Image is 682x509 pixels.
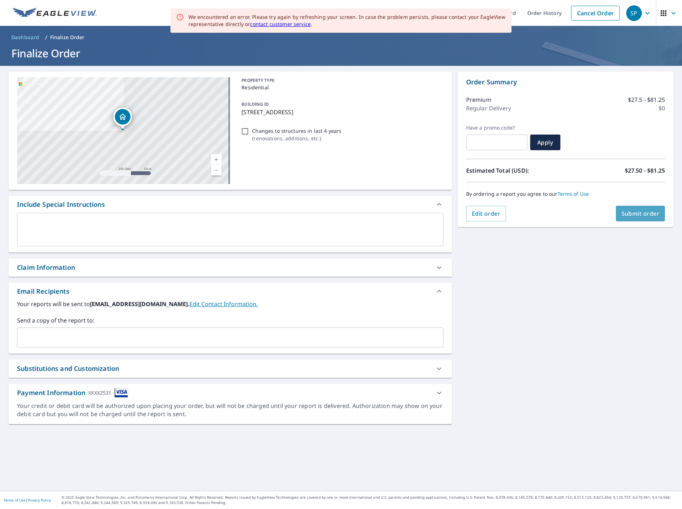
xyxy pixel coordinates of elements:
label: Have a promo code? [466,125,527,131]
div: Payment Information [17,388,128,398]
a: Dashboard [9,32,42,43]
p: © 2025 Eagle View Technologies, Inc. and Pictometry International Corp. All Rights Reserved. Repo... [62,495,678,505]
div: Include Special Instructions [17,200,105,209]
button: Submit order [616,206,665,221]
div: Email Recipients [17,287,69,296]
div: XXXX2531 [88,388,111,398]
div: Dropped pin, building 1, Residential property, 550 Winnetka Ave Winnetka, IL 60093 [113,107,132,130]
a: EditContactInfo [190,300,258,308]
span: Apply [536,138,555,146]
p: Residential [241,84,440,91]
p: BUILDING ID [241,101,269,107]
div: Payment InformationXXXX2531cardImage [9,384,452,402]
nav: breadcrumb [9,32,673,43]
a: Current Level 17, Zoom Out [211,165,222,175]
div: Include Special Instructions [9,196,452,213]
div: Substitutions and Customization [9,360,452,378]
a: Terms of Use [558,190,589,197]
div: Substitutions and Customization [17,364,119,373]
p: Estimated Total (USD): [466,166,566,175]
div: Your credit or debit card will be authorized upon placing your order, but will not be charged unt... [17,402,443,418]
label: Your reports will be sent to [17,300,443,308]
p: ( renovations, additions, etc. ) [252,135,341,142]
span: Submit order [622,210,660,217]
div: Claim Information [9,258,452,277]
p: Order Summary [466,77,665,87]
p: By ordering a report you agree to our [466,191,665,197]
img: EV Logo [13,8,97,19]
p: $27.50 - $81.25 [625,166,665,175]
p: $0 [659,104,665,112]
p: $27.5 - $81.25 [628,95,665,104]
a: contact customer service [250,21,311,27]
img: cardImage [114,388,128,398]
div: Claim Information [17,263,75,272]
li: / [45,33,47,42]
span: Edit order [472,210,501,217]
button: Edit order [466,206,506,221]
button: Apply [530,135,560,150]
div: SP [626,5,642,21]
p: PROPERTY TYPE [241,77,440,84]
p: Changes to structures in last 4 years [252,127,341,135]
b: [EMAIL_ADDRESS][DOMAIN_NAME]. [90,300,190,308]
label: Send a copy of the report to: [17,316,443,325]
a: Cancel Order [571,6,620,21]
p: [STREET_ADDRESS] [241,108,440,116]
div: Email Recipients [9,283,452,300]
p: Finalize Order [50,34,85,41]
span: Dashboard [11,34,39,41]
a: Current Level 17, Zoom In [211,154,222,165]
a: Terms of Use [4,498,26,503]
h1: Finalize Order [9,46,673,61]
p: Regular Delivery [466,104,511,112]
div: We encountered an error. Please try again by refreshing your screen. In case the problem persists... [188,14,506,28]
p: Premium [466,95,491,104]
a: Privacy Policy [28,498,51,503]
p: | [4,498,51,502]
